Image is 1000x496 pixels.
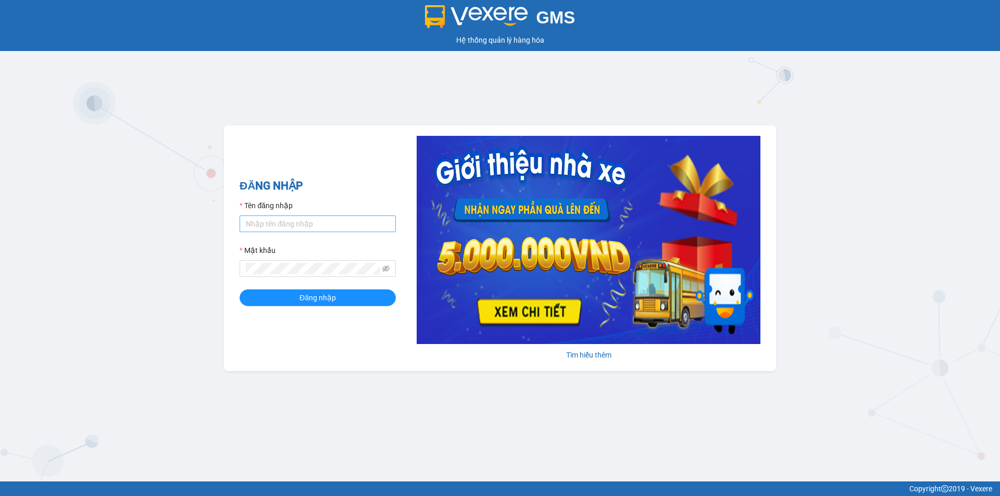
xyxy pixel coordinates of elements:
span: Đăng nhập [299,292,336,303]
div: Tìm hiểu thêm [417,349,760,361]
label: Mật khẩu [240,245,276,256]
label: Tên đăng nhập [240,200,293,211]
input: Mật khẩu [246,263,380,274]
span: GMS [536,8,575,27]
img: banner-0 [417,136,760,344]
a: GMS [425,16,576,24]
button: Đăng nhập [240,289,396,306]
input: Tên đăng nhập [240,215,396,232]
img: logo 2 [425,5,528,28]
span: copyright [941,485,948,492]
h2: ĐĂNG NHẬP [240,177,396,195]
span: eye-invisible [382,265,390,272]
div: Hệ thống quản lý hàng hóa [3,34,997,46]
div: Copyright 2019 - Vexere [8,483,992,494]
